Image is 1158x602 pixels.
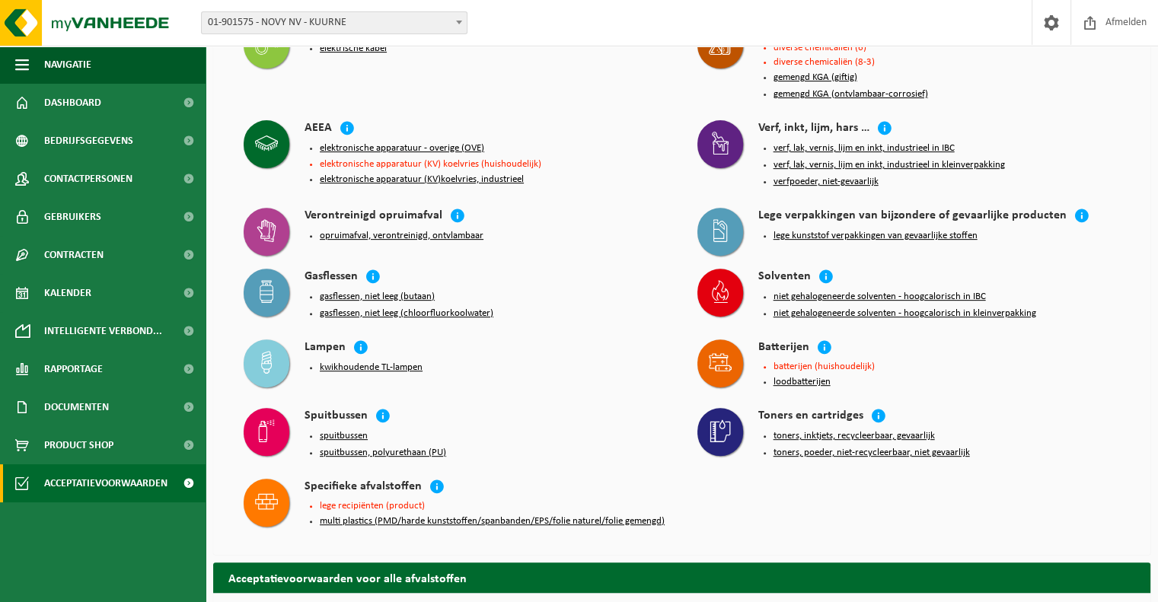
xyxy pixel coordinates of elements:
button: elektrische kabel [320,43,387,55]
h4: Spuitbussen [305,408,368,425]
h4: Gasflessen [305,269,358,286]
h4: Lampen [305,339,346,357]
li: lege recipiënten (product) [320,501,667,511]
h4: Toners en cartridges [758,408,863,425]
h4: Lege verpakkingen van bijzondere of gevaarlijke producten [758,208,1067,225]
h4: Batterijen [758,339,809,357]
button: verfpoeder, niet-gevaarlijk [774,176,879,188]
h4: Solventen [758,269,811,286]
span: 01-901575 - NOVY NV - KUURNE [201,11,467,34]
span: Gebruikers [44,198,101,236]
span: Contactpersonen [44,160,132,198]
h4: Specifieke afvalstoffen [305,479,422,496]
button: gasflessen, niet leeg (butaan) [320,291,435,303]
button: elektronische apparatuur (KV)koelvries, industrieel [320,174,524,186]
button: lege kunststof verpakkingen van gevaarlijke stoffen [774,230,978,242]
button: spuitbussen [320,430,368,442]
h4: AEEA [305,120,332,138]
button: toners, poeder, niet-recycleerbaar, niet gevaarlijk [774,447,970,459]
span: Product Shop [44,426,113,464]
button: kwikhoudende TL-lampen [320,362,423,374]
li: elektronische apparatuur (KV) koelvries (huishoudelijk) [320,159,667,169]
li: diverse chemicaliën (8-3) [774,57,1121,67]
button: opruimafval, verontreinigd, ontvlambaar [320,230,483,242]
span: Navigatie [44,46,91,84]
h4: Verontreinigd opruimafval [305,208,442,225]
button: gemengd KGA (giftig) [774,72,857,84]
span: Documenten [44,388,109,426]
h4: Verf, inkt, lijm, hars … [758,120,869,138]
span: Rapportage [44,350,103,388]
span: Intelligente verbond... [44,312,162,350]
button: verf, lak, vernis, lijm en inkt, industrieel in IBC [774,142,955,154]
span: Dashboard [44,84,101,122]
span: Acceptatievoorwaarden [44,464,167,502]
button: gemengd KGA (ontvlambaar-corrosief) [774,88,928,100]
button: loodbatterijen [774,376,831,388]
h2: Acceptatievoorwaarden voor alle afvalstoffen [213,562,1150,592]
span: Contracten [44,236,104,274]
li: diverse chemicaliën (6) [774,43,1121,53]
button: verf, lak, vernis, lijm en inkt, industrieel in kleinverpakking [774,159,1005,171]
button: multi plastics (PMD/harde kunststoffen/spanbanden/EPS/folie naturel/folie gemengd) [320,515,665,527]
span: 01-901575 - NOVY NV - KUURNE [202,12,467,33]
span: Bedrijfsgegevens [44,122,133,160]
span: Kalender [44,274,91,312]
button: spuitbussen, polyurethaan (PU) [320,447,446,459]
button: gasflessen, niet leeg (chloorfluorkoolwater) [320,307,493,320]
button: elektronische apparatuur - overige (OVE) [320,142,484,154]
button: niet gehalogeneerde solventen - hoogcalorisch in kleinverpakking [774,307,1036,320]
li: batterijen (huishoudelijk) [774,362,1121,371]
button: toners, inktjets, recycleerbaar, gevaarlijk [774,430,935,442]
button: niet gehalogeneerde solventen - hoogcalorisch in IBC [774,291,986,303]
